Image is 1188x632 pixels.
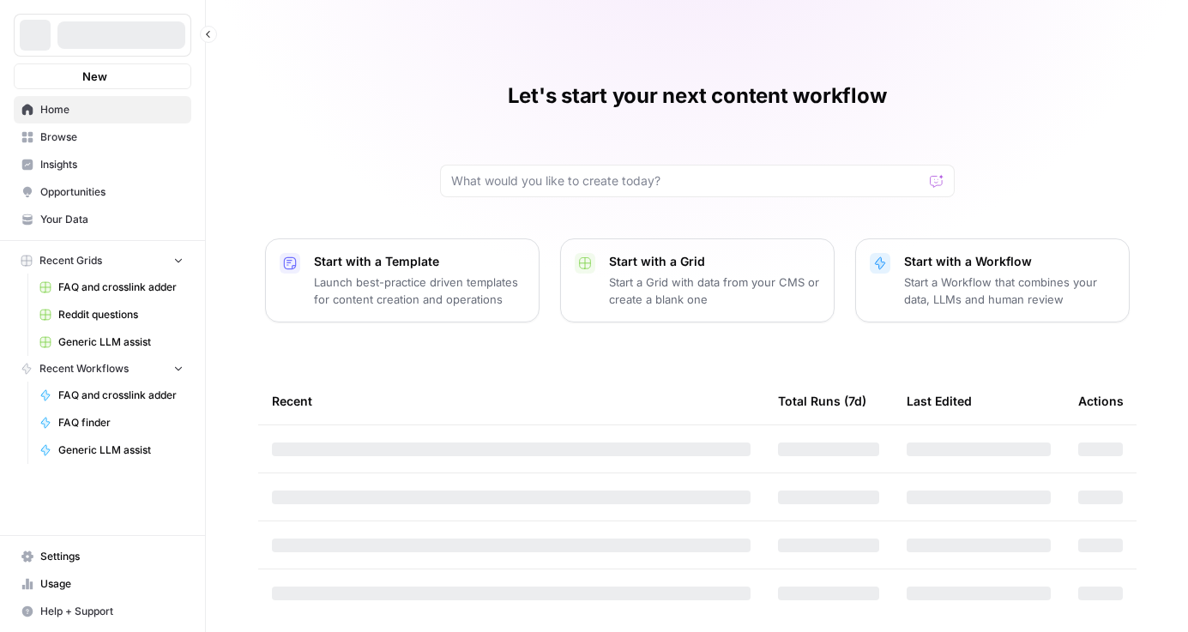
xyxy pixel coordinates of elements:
div: Last Edited [907,377,972,424]
p: Start with a Template [314,253,525,270]
span: Recent Grids [39,253,102,268]
button: Recent Grids [14,248,191,274]
a: Reddit questions [32,301,191,328]
span: Reddit questions [58,307,184,322]
a: Insights [14,151,191,178]
a: FAQ and crosslink adder [32,274,191,301]
span: Generic LLM assist [58,334,184,350]
button: Start with a WorkflowStart a Workflow that combines your data, LLMs and human review [855,238,1130,322]
span: Insights [40,157,184,172]
span: FAQ and crosslink adder [58,280,184,295]
div: Actions [1078,377,1124,424]
p: Start with a Grid [609,253,820,270]
span: Help + Support [40,604,184,619]
span: FAQ finder [58,415,184,430]
button: New [14,63,191,89]
button: Recent Workflows [14,356,191,382]
span: Recent Workflows [39,361,129,376]
span: Browse [40,129,184,145]
a: Settings [14,543,191,570]
a: Home [14,96,191,123]
button: Start with a GridStart a Grid with data from your CMS or create a blank one [560,238,835,322]
a: Generic LLM assist [32,436,191,464]
p: Start a Grid with data from your CMS or create a blank one [609,274,820,308]
span: Generic LLM assist [58,442,184,458]
a: Generic LLM assist [32,328,191,356]
span: FAQ and crosslink adder [58,388,184,403]
p: Start a Workflow that combines your data, LLMs and human review [904,274,1115,308]
button: Start with a TemplateLaunch best-practice driven templates for content creation and operations [265,238,540,322]
span: Settings [40,549,184,564]
a: Usage [14,570,191,598]
span: New [82,68,107,85]
button: Help + Support [14,598,191,625]
a: Browse [14,123,191,151]
a: FAQ and crosslink adder [32,382,191,409]
p: Launch best-practice driven templates for content creation and operations [314,274,525,308]
p: Start with a Workflow [904,253,1115,270]
input: What would you like to create today? [451,172,923,190]
a: Your Data [14,206,191,233]
span: Usage [40,576,184,592]
h1: Let's start your next content workflow [508,82,887,110]
a: FAQ finder [32,409,191,436]
span: Home [40,102,184,117]
span: Your Data [40,212,184,227]
span: Opportunities [40,184,184,200]
a: Opportunities [14,178,191,206]
div: Recent [272,377,751,424]
div: Total Runs (7d) [778,377,866,424]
